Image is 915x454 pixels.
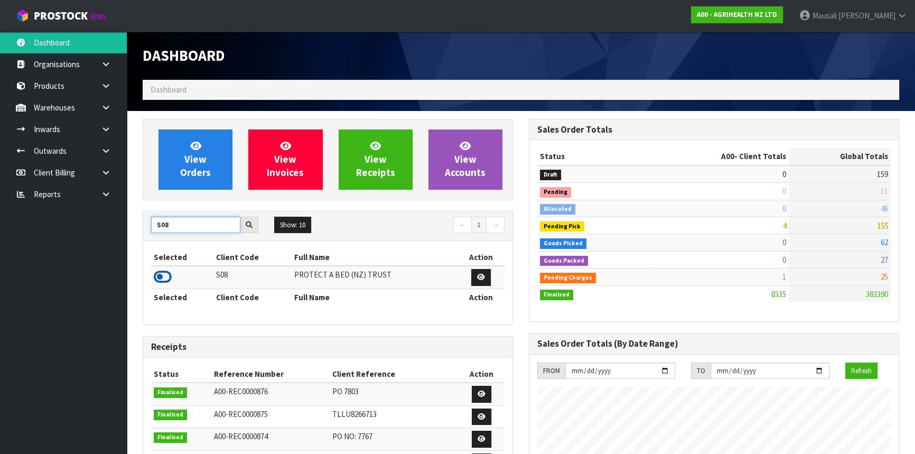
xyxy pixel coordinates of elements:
[274,217,311,234] button: Show: 10
[782,169,786,179] span: 0
[445,140,485,179] span: View Accounts
[214,386,268,396] span: A00-REC0000876
[214,431,268,441] span: A00-REC0000874
[332,386,359,396] span: PO 7803
[782,237,786,247] span: 0
[154,410,187,420] span: Finalised
[213,249,291,266] th: Client Code
[540,204,575,215] span: Allocated
[151,366,211,383] th: Status
[339,129,413,190] a: ViewReceipts
[782,220,786,230] span: 4
[721,151,734,161] span: A00
[90,12,106,22] small: WMS
[457,289,505,305] th: Action
[332,431,372,441] span: PO NO: 7767
[782,255,786,265] span: 0
[292,266,457,289] td: PROTECT A BED (NZ) TRUST
[214,409,268,419] span: A00-REC0000875
[267,140,304,179] span: View Invoices
[540,256,588,266] span: Goods Packed
[540,221,584,232] span: Pending Pick
[154,432,187,443] span: Finalised
[459,366,505,383] th: Action
[453,217,472,234] a: ←
[881,255,888,265] span: 27
[332,409,377,419] span: TLLU8266713
[789,148,891,165] th: Global Totals
[457,249,505,266] th: Action
[881,186,888,196] span: 11
[151,289,213,305] th: Selected
[540,290,573,300] span: Finalised
[292,289,457,305] th: Full Name
[881,237,888,247] span: 62
[292,249,457,266] th: Full Name
[34,9,88,23] span: ProStock
[813,11,837,21] span: Mausali
[691,363,711,379] div: TO
[691,6,783,23] a: A00 - AGRIHEALTH NZ LTD
[881,272,888,282] span: 25
[654,148,789,165] th: - Client Totals
[180,140,211,179] span: View Orders
[537,339,891,349] h3: Sales Order Totals (By Date Range)
[866,289,888,299] span: 383390
[782,272,786,282] span: 1
[782,186,786,196] span: 0
[877,169,888,179] span: 159
[537,148,654,165] th: Status
[428,129,502,190] a: ViewAccounts
[356,140,395,179] span: View Receipts
[486,217,505,234] a: →
[881,203,888,214] span: 46
[151,217,240,233] input: Search clients
[540,187,571,198] span: Pending
[16,9,29,22] img: cube-alt.png
[877,220,888,230] span: 155
[151,85,186,95] span: Dashboard
[540,170,561,180] span: Draft
[336,217,505,235] nav: Page navigation
[782,203,786,214] span: 0
[213,266,291,289] td: S08
[540,273,596,283] span: Pending Charges
[143,46,225,65] span: Dashboard
[151,342,505,352] h3: Receipts
[471,217,487,234] a: 1
[697,10,777,19] strong: A00 - AGRIHEALTH NZ LTD
[845,363,877,379] button: Refresh
[537,363,565,379] div: FROM
[158,129,232,190] a: ViewOrders
[540,238,586,249] span: Goods Picked
[537,125,891,135] h3: Sales Order Totals
[838,11,895,21] span: [PERSON_NAME]
[151,249,213,266] th: Selected
[771,289,786,299] span: 8335
[154,387,187,398] span: Finalised
[330,366,459,383] th: Client Reference
[213,289,291,305] th: Client Code
[211,366,330,383] th: Reference Number
[248,129,322,190] a: ViewInvoices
